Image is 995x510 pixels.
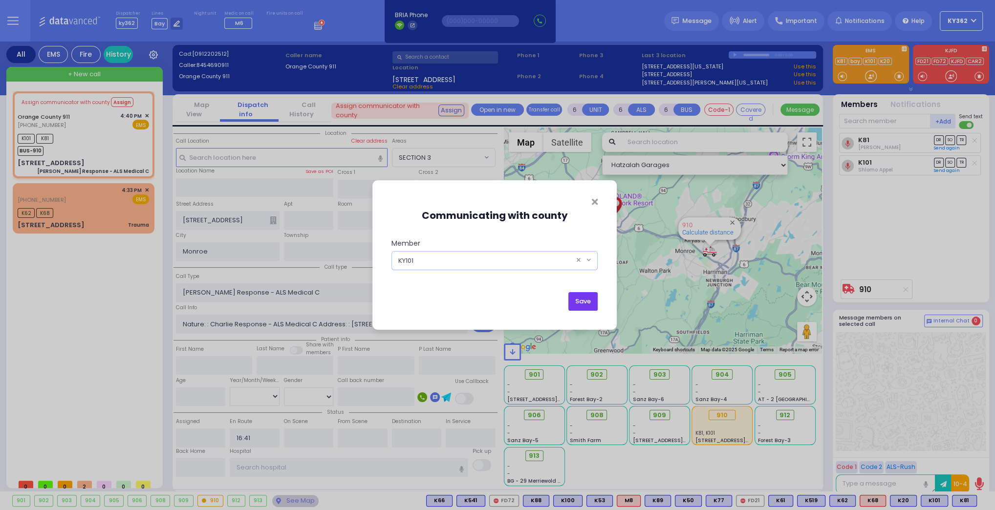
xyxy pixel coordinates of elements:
[391,208,598,223] h5: Communicating with county
[391,251,598,270] span: KY101
[568,292,598,311] button: Save
[392,252,584,269] span: KY101
[577,258,581,262] span: Remove all items
[592,197,598,206] button: Close
[391,238,420,249] label: Member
